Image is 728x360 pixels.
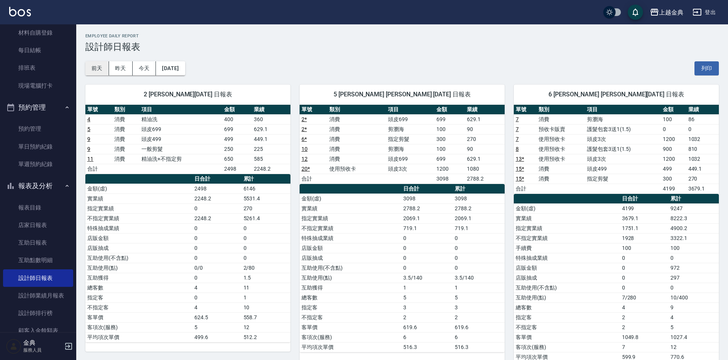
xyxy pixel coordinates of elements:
[300,203,401,213] td: 實業績
[386,154,435,164] td: 頭皮699
[140,114,222,124] td: 精油洗
[300,342,401,352] td: 平均項次單價
[301,146,308,152] a: 10
[537,105,585,115] th: 類別
[514,233,620,243] td: 不指定實業績
[661,105,686,115] th: 金額
[85,293,192,302] td: 指定客
[686,154,719,164] td: 1032
[453,273,505,283] td: 3.5/140
[140,105,222,115] th: 項目
[85,174,290,342] table: a dense table
[537,154,585,164] td: 使用預收卡
[3,155,73,173] a: 單週預約紀錄
[242,293,290,302] td: 1
[669,312,719,322] td: 4
[661,164,686,174] td: 499
[242,203,290,213] td: 270
[669,322,719,332] td: 5
[85,203,192,213] td: 指定實業績
[242,213,290,223] td: 5261.4
[300,263,401,273] td: 互助使用(不含點)
[3,251,73,269] a: 互助點數明細
[585,144,661,154] td: 護髮包套3送1(1.5)
[23,347,62,354] p: 服務人員
[694,61,719,75] button: 列印
[85,283,192,293] td: 總客數
[85,164,112,174] td: 合計
[242,243,290,253] td: 0
[300,105,327,115] th: 單號
[112,154,140,164] td: 消費
[85,105,112,115] th: 單號
[661,174,686,184] td: 300
[192,312,241,322] td: 624.5
[514,312,620,322] td: 指定客
[85,312,192,322] td: 客單價
[523,91,710,98] span: 6 [PERSON_NAME] [PERSON_NAME][DATE] 日報表
[401,312,453,322] td: 2
[514,283,620,293] td: 互助使用(不含點)
[686,144,719,154] td: 810
[435,174,465,184] td: 3098
[401,263,453,273] td: 0
[514,253,620,263] td: 特殊抽成業績
[156,61,185,75] button: [DATE]
[3,120,73,138] a: 預約管理
[661,114,686,124] td: 100
[3,304,73,322] a: 設計師排行榜
[686,105,719,115] th: 業績
[686,134,719,144] td: 1032
[453,312,505,322] td: 2
[300,105,505,184] table: a dense table
[537,134,585,144] td: 使用預收卡
[133,61,156,75] button: 今天
[435,164,465,174] td: 1200
[112,105,140,115] th: 類別
[242,283,290,293] td: 11
[386,144,435,154] td: 剪瀏海
[647,5,686,20] button: 上越金典
[435,134,465,144] td: 300
[3,98,73,117] button: 預約管理
[620,253,669,263] td: 0
[620,263,669,273] td: 0
[453,253,505,263] td: 0
[301,156,308,162] a: 12
[85,243,192,253] td: 店販抽成
[453,233,505,243] td: 0
[465,114,505,124] td: 629.1
[669,213,719,223] td: 8222.3
[242,332,290,342] td: 512.2
[669,302,719,312] td: 9
[514,342,620,352] td: 客項次(服務)
[85,233,192,243] td: 店販金額
[252,164,290,174] td: 2248.2
[401,233,453,243] td: 0
[140,144,222,154] td: 一般剪髮
[435,144,465,154] td: 100
[401,253,453,263] td: 0
[514,322,620,332] td: 不指定客
[516,126,519,132] a: 7
[585,174,661,184] td: 指定剪髮
[300,174,327,184] td: 合計
[659,8,683,17] div: 上越金典
[242,273,290,283] td: 1.5
[537,164,585,174] td: 消費
[300,243,401,253] td: 店販金額
[435,105,465,115] th: 金額
[222,154,252,164] td: 650
[514,332,620,342] td: 客單價
[327,134,386,144] td: 消費
[401,293,453,302] td: 5
[465,154,505,164] td: 629.1
[112,114,140,124] td: 消費
[300,322,401,332] td: 客單價
[192,322,241,332] td: 5
[192,293,241,302] td: 0
[669,283,719,293] td: 0
[192,263,241,273] td: 0/0
[3,24,73,42] a: 材料自購登錄
[112,124,140,134] td: 消費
